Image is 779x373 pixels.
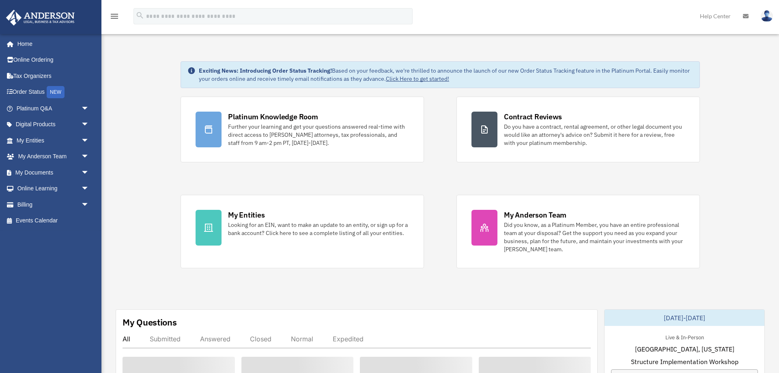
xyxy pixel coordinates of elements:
a: Digital Productsarrow_drop_down [6,116,101,133]
span: arrow_drop_down [81,196,97,213]
div: Did you know, as a Platinum Member, you have an entire professional team at your disposal? Get th... [504,221,685,253]
div: Closed [250,335,271,343]
div: Expedited [333,335,364,343]
div: My Entities [228,210,265,220]
a: My Anderson Team Did you know, as a Platinum Member, you have an entire professional team at your... [456,195,700,268]
span: arrow_drop_down [81,149,97,165]
div: Answered [200,335,230,343]
div: My Anderson Team [504,210,566,220]
a: Billingarrow_drop_down [6,196,101,213]
div: Further your learning and get your questions answered real-time with direct access to [PERSON_NAM... [228,123,409,147]
a: Platinum Knowledge Room Further your learning and get your questions answered real-time with dire... [181,97,424,162]
div: NEW [47,86,65,98]
div: Normal [291,335,313,343]
span: arrow_drop_down [81,181,97,197]
div: Based on your feedback, we're thrilled to announce the launch of our new Order Status Tracking fe... [199,67,693,83]
div: Looking for an EIN, want to make an update to an entity, or sign up for a bank account? Click her... [228,221,409,237]
a: menu [110,14,119,21]
img: User Pic [761,10,773,22]
strong: Exciting News: Introducing Order Status Tracking! [199,67,332,74]
a: My Entitiesarrow_drop_down [6,132,101,149]
i: search [136,11,144,20]
span: Structure Implementation Workshop [631,357,738,367]
div: Contract Reviews [504,112,562,122]
span: arrow_drop_down [81,164,97,181]
a: My Anderson Teamarrow_drop_down [6,149,101,165]
img: Anderson Advisors Platinum Portal [4,10,77,26]
div: All [123,335,130,343]
div: Do you have a contract, rental agreement, or other legal document you would like an attorney's ad... [504,123,685,147]
a: Click Here to get started! [386,75,449,82]
a: Online Ordering [6,52,101,68]
div: Submitted [150,335,181,343]
div: Live & In-Person [659,332,710,341]
div: My Questions [123,316,177,328]
a: Order StatusNEW [6,84,101,101]
a: Online Learningarrow_drop_down [6,181,101,197]
i: menu [110,11,119,21]
a: Contract Reviews Do you have a contract, rental agreement, or other legal document you would like... [456,97,700,162]
div: Platinum Knowledge Room [228,112,318,122]
a: Events Calendar [6,213,101,229]
a: My Entities Looking for an EIN, want to make an update to an entity, or sign up for a bank accoun... [181,195,424,268]
span: arrow_drop_down [81,100,97,117]
a: Platinum Q&Aarrow_drop_down [6,100,101,116]
a: Tax Organizers [6,68,101,84]
span: [GEOGRAPHIC_DATA], [US_STATE] [635,344,734,354]
span: arrow_drop_down [81,116,97,133]
span: arrow_drop_down [81,132,97,149]
a: My Documentsarrow_drop_down [6,164,101,181]
a: Home [6,36,97,52]
div: [DATE]-[DATE] [605,310,764,326]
